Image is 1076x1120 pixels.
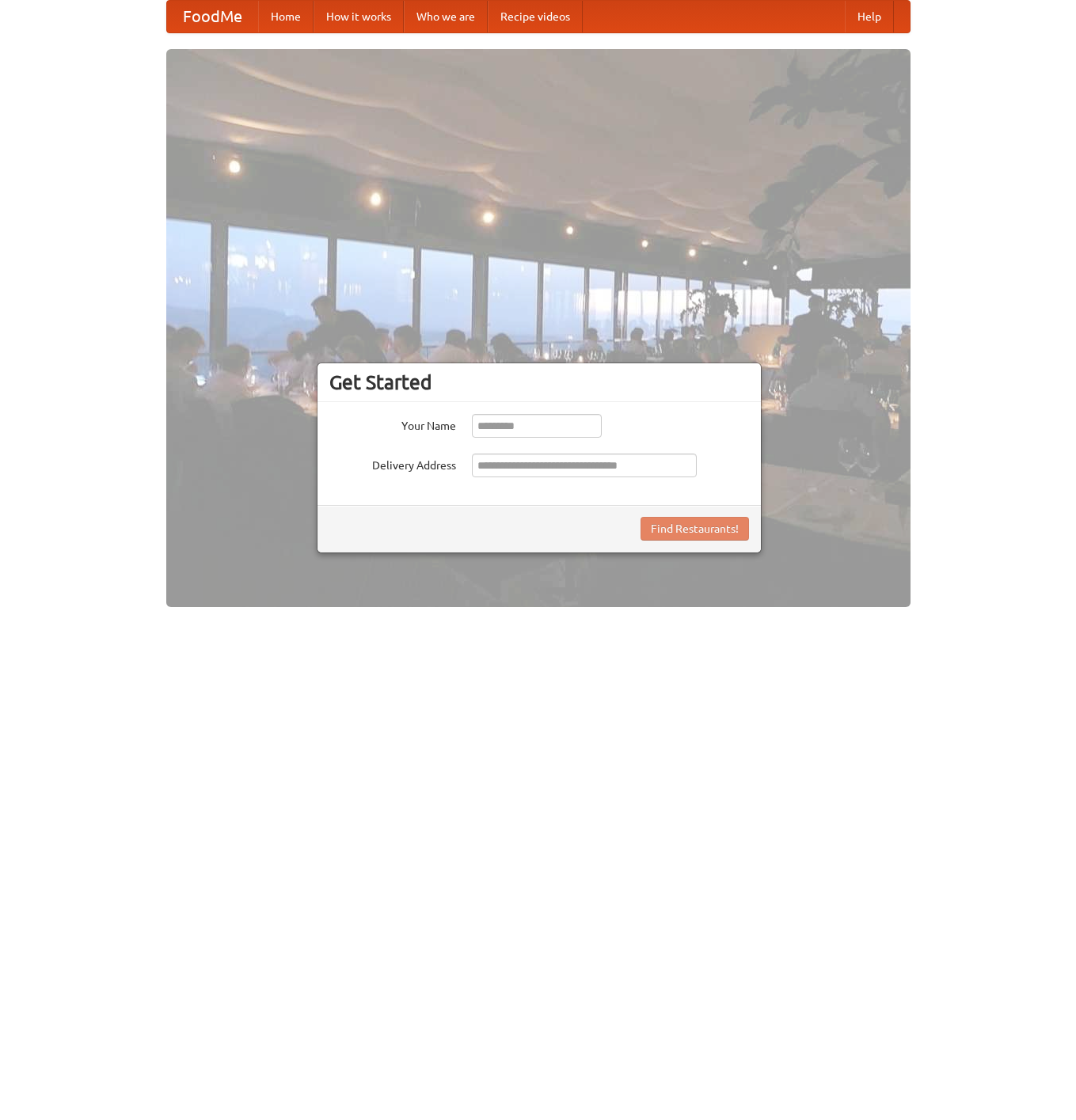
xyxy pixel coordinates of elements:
[488,1,583,32] a: Recipe videos
[258,1,314,32] a: Home
[329,370,749,394] h3: Get Started
[641,517,749,541] button: Find Restaurants!
[329,454,456,473] label: Delivery Address
[845,1,894,32] a: Help
[167,1,258,32] a: FoodMe
[314,1,404,32] a: How it works
[404,1,488,32] a: Who we are
[329,414,456,434] label: Your Name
